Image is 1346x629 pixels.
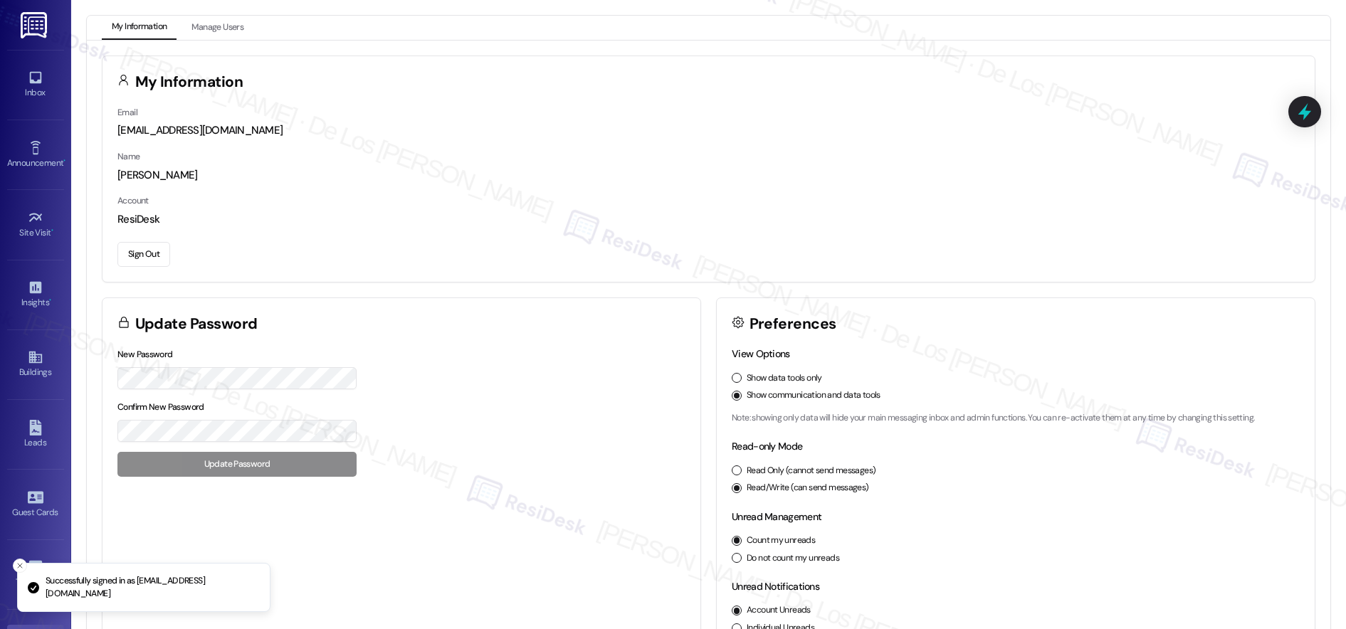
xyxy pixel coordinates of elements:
[747,604,811,617] label: Account Unreads
[747,372,822,385] label: Show data tools only
[732,412,1300,425] p: Note: showing only data will hide your main messaging inbox and admin functions. You can re-activ...
[135,317,258,332] h3: Update Password
[117,242,170,267] button: Sign Out
[7,485,64,524] a: Guest Cards
[46,575,258,600] p: Successfully signed in as [EMAIL_ADDRESS][DOMAIN_NAME]
[135,75,243,90] h3: My Information
[117,107,137,118] label: Email
[747,552,839,565] label: Do not count my unreads
[102,16,177,40] button: My Information
[747,482,869,495] label: Read/Write (can send messages)
[117,168,1300,183] div: [PERSON_NAME]
[21,12,50,38] img: ResiDesk Logo
[117,212,1300,227] div: ResiDesk
[117,349,173,360] label: New Password
[747,465,876,477] label: Read Only (cannot send messages)
[117,151,140,162] label: Name
[732,580,819,593] label: Unread Notifications
[7,65,64,104] a: Inbox
[182,16,253,40] button: Manage Users
[63,156,65,166] span: •
[7,206,64,244] a: Site Visit •
[732,440,802,453] label: Read-only Mode
[7,555,64,593] a: Templates •
[750,317,836,332] h3: Preferences
[49,295,51,305] span: •
[747,534,815,547] label: Count my unreads
[117,401,204,413] label: Confirm New Password
[732,347,790,360] label: View Options
[732,510,821,523] label: Unread Management
[117,195,149,206] label: Account
[7,416,64,454] a: Leads
[7,345,64,384] a: Buildings
[747,389,880,402] label: Show communication and data tools
[51,226,53,236] span: •
[7,275,64,314] a: Insights •
[117,123,1300,138] div: [EMAIL_ADDRESS][DOMAIN_NAME]
[13,559,27,573] button: Close toast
